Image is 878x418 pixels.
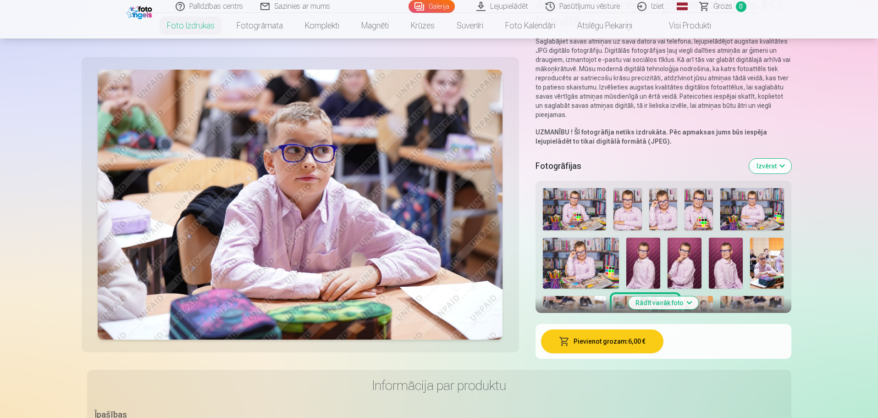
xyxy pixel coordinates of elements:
a: Foto izdrukas [156,13,226,39]
strong: UZMANĪBU ! [536,128,573,136]
h3: Informācija par produktu [94,377,784,394]
h5: Fotogrāfijas [536,160,742,173]
a: Komplekti [294,13,350,39]
a: Magnēti [350,13,400,39]
span: Grozs [713,1,732,12]
a: Foto kalendāri [494,13,566,39]
p: Saglabājiet savas atmiņas uz sava datora vai telefona, lejupielādējot augstas kvalitātes JPG digi... [536,37,791,119]
button: Rādīt vairāk foto [628,296,698,309]
a: Visi produkti [643,13,722,39]
button: Pievienot grozam:6,00 € [541,329,663,353]
a: Suvenīri [446,13,494,39]
strong: Šī fotogrāfija netiks izdrukāta. Pēc apmaksas jums būs iespēja lejupielādēt to tikai digitālā for... [536,128,767,145]
a: Fotogrāmata [226,13,294,39]
img: /fa1 [127,4,155,19]
span: 0 [736,1,746,12]
a: Krūzes [400,13,446,39]
a: Atslēgu piekariņi [566,13,643,39]
button: Izvērst [749,159,791,173]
